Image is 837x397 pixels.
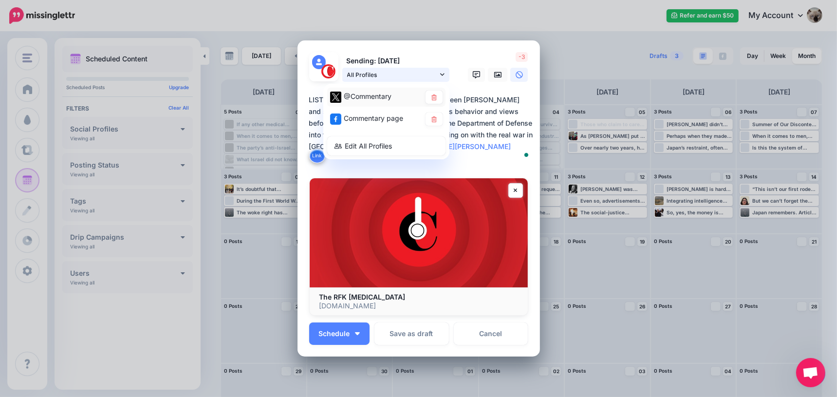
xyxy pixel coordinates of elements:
textarea: To enrich screen reader interactions, please activate Accessibility in Grammarly extension settings [309,94,533,164]
b: The RFK [MEDICAL_DATA] [319,293,406,301]
span: Schedule [319,330,350,337]
p: [DOMAIN_NAME] [319,302,518,310]
button: Link [309,149,325,163]
div: LISTEN: We discuss the confrontation between [PERSON_NAME] and senators who tried to call him out... [309,94,533,152]
img: twitter-square.png [330,92,341,103]
span: All Profiles [347,70,438,80]
img: facebook-square.png [330,113,341,125]
a: Edit All Profiles [327,136,446,155]
span: @Commentary [344,92,391,100]
img: 291864331_468958885230530_187971914351797662_n-bsa127305.png [321,64,335,78]
span: Commentary page [344,114,403,122]
img: user_default_image.png [312,55,326,69]
span: -3 [516,52,528,62]
p: Sending: [DATE] [342,56,449,67]
a: All Profiles [342,68,449,82]
img: arrow-down-white.png [355,332,360,335]
button: Save as draft [374,322,449,345]
a: Cancel [454,322,528,345]
button: Schedule [309,322,370,345]
img: The RFK Craziness [310,178,528,287]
